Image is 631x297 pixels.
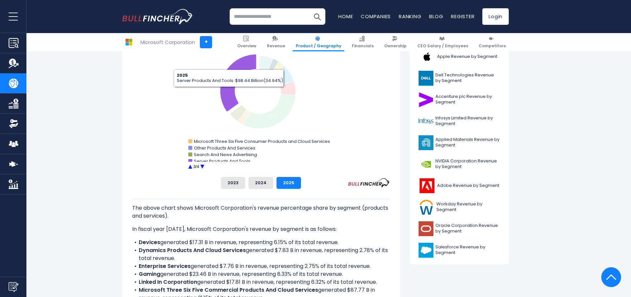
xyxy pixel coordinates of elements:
a: Financials [349,33,377,51]
img: NVDA logo [419,157,433,172]
span: Competitors [479,43,506,49]
a: Apple Revenue by Segment [415,48,504,66]
li: generated $17.81 B in revenue, representing 6.32% of its total revenue. [132,278,390,286]
text: Other Products And Services [194,145,255,151]
span: Product / Geography [296,43,341,49]
button: Search [309,8,325,25]
b: Microsoft Three Six Five Commercial Products And Cloud Services [139,286,318,294]
a: Product / Geography [293,33,344,51]
tspan: 4.93 % [236,110,246,114]
a: Login [482,8,509,25]
span: Workday Revenue by Segment [436,201,500,213]
a: Home [338,13,353,20]
tspan: 34.94 % [229,79,243,84]
li: generated $17.31 B in revenue, representing 6.15% of its total revenue. [132,238,390,246]
button: 2024 [248,177,273,189]
svg: Microsoft Corporation's Revenue Share by Segment [132,39,390,172]
a: Go to homepage [122,9,193,24]
a: NVIDIA Corporation Revenue by Segment [415,155,504,173]
span: Overview [237,43,256,49]
span: Applied Materials Revenue by Segment [435,137,500,148]
text: Search And News Advertising [194,151,257,158]
a: Ranking [399,13,421,20]
a: Oracle Corporation Revenue by Segment [415,220,504,238]
a: Applied Materials Revenue by Segment [415,134,504,152]
span: Ownership [384,43,407,49]
b: Gaming [139,270,160,278]
b: Linked In Corporation [139,278,197,286]
tspan: 2.63 % [241,114,250,118]
img: DELL logo [419,71,433,86]
a: Ownership [381,33,410,51]
a: Register [451,13,474,20]
img: AAPL logo [419,49,435,64]
span: CEO Salary / Employees [417,43,468,49]
span: Oracle Corporation Revenue by Segment [435,223,500,234]
text: 3/4 [193,164,199,169]
p: In fiscal year [DATE], Microsoft Corporation's revenue by segment is as follows: [132,225,390,233]
button: 2025 [277,177,301,189]
div: Microsoft Corporation [140,38,195,46]
b: Enterprise Services [139,262,191,270]
tspan: 8.33 % [276,77,287,82]
a: Companies [361,13,391,20]
span: Infosys Limited Revenue by Segment [435,115,500,127]
tspan: 31.15 % [267,114,278,119]
tspan: 6.32 % [281,88,290,92]
a: Blog [429,13,443,20]
tspan: 2.75 % [271,70,280,74]
tspan: 6.15 % [260,65,268,69]
b: Dynamics Products And Cloud Services [139,246,246,254]
span: Financials [352,43,374,49]
text: Server Products And Tools [194,158,250,164]
span: Dell Technologies Revenue by Segment [435,72,500,84]
img: AMAT logo [419,135,433,150]
a: + [200,36,212,48]
button: 2023 [221,177,245,189]
b: Devices [139,238,160,246]
img: ORCL logo [419,221,433,236]
a: Dell Technologies Revenue by Segment [415,69,504,87]
a: Overview [234,33,259,51]
img: INFY logo [419,114,433,129]
p: The above chart shows Microsoft Corporation's revenue percentage share by segment (products and s... [132,204,390,220]
img: ACN logo [419,92,433,107]
img: WDAY logo [419,200,434,215]
a: Revenue [264,33,288,51]
a: Accenture plc Revenue by Segment [415,91,504,109]
span: Salesforce Revenue by Segment [435,244,500,256]
img: ADBE logo [419,178,435,193]
span: Revenue [267,43,285,49]
a: Workday Revenue by Segment [415,198,504,216]
li: generated $23.46 B in revenue, representing 8.33% of its total revenue. [132,270,390,278]
span: Accenture plc Revenue by Segment [435,94,500,105]
img: bullfincher logo [122,9,193,24]
a: Competitors [476,33,509,51]
img: Ownership [9,119,19,129]
span: NVIDIA Corporation Revenue by Segment [435,158,500,170]
li: generated $7.76 B in revenue, representing 2.75% of its total revenue. [132,262,390,270]
a: CEO Salary / Employees [414,33,471,51]
span: Apple Revenue by Segment [437,54,497,60]
img: CRM logo [419,243,433,258]
span: Adobe Revenue by Segment [437,183,499,189]
li: generated $7.83 B in revenue, representing 2.78% of its total revenue. [132,246,390,262]
a: Adobe Revenue by Segment [415,177,504,195]
text: Microsoft Three Six Five Consumer Products and Cloud Services [194,138,330,145]
a: Infosys Limited Revenue by Segment [415,112,504,130]
img: MSFT logo [123,36,135,48]
a: Salesforce Revenue by Segment [415,241,504,259]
